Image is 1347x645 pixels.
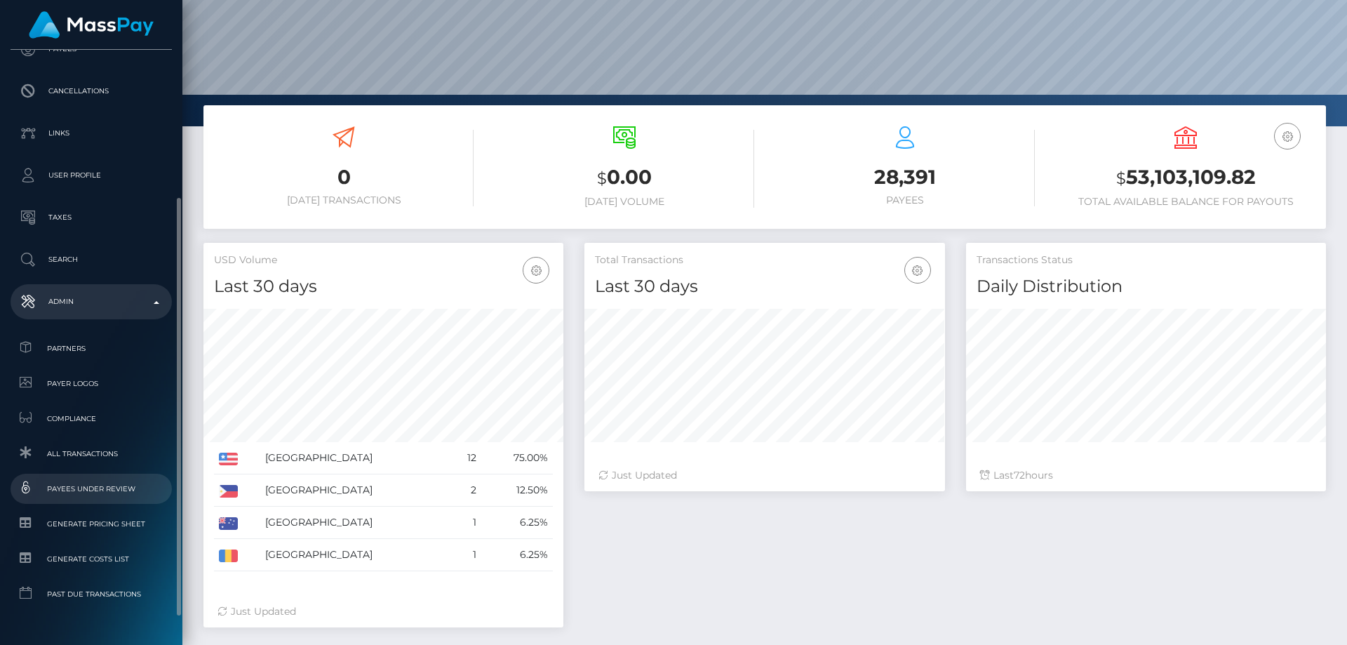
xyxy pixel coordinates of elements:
td: 1 [450,539,481,571]
a: Cancellations [11,74,172,109]
p: Admin [16,291,166,312]
div: Last hours [980,468,1312,483]
p: Taxes [16,207,166,228]
a: Search [11,242,172,277]
a: User Profile [11,158,172,193]
img: MassPay Logo [29,11,154,39]
span: All Transactions [16,446,166,462]
div: Just Updated [217,604,549,619]
h6: [DATE] Transactions [214,194,474,206]
td: 1 [450,507,481,539]
a: Past Due Transactions [11,579,172,609]
small: $ [1116,168,1126,188]
td: [GEOGRAPHIC_DATA] [260,507,450,539]
h5: Transactions Status [977,253,1315,267]
td: 6.25% [481,539,553,571]
p: User Profile [16,165,166,186]
a: Admin [11,284,172,319]
h6: [DATE] Volume [495,196,754,208]
img: PH.png [219,485,238,498]
span: Payer Logos [16,375,166,392]
small: $ [597,168,607,188]
a: Taxes [11,200,172,235]
span: Generate Pricing Sheet [16,516,166,532]
a: Payees under Review [11,474,172,504]
td: 6.25% [481,507,553,539]
td: 12 [450,442,481,474]
a: All Transactions [11,439,172,469]
a: Generate Pricing Sheet [11,509,172,539]
span: Generate Costs List [16,551,166,567]
h3: 28,391 [775,164,1035,191]
img: AU.png [219,517,238,530]
span: Past Due Transactions [16,586,166,602]
img: RO.png [219,550,238,562]
h6: Total Available Balance for Payouts [1056,196,1315,208]
h5: Total Transactions [595,253,934,267]
td: [GEOGRAPHIC_DATA] [260,474,450,507]
a: Links [11,116,172,151]
p: Search [16,249,166,270]
td: 2 [450,474,481,507]
span: Compliance [16,411,166,427]
p: Links [16,123,166,144]
h4: Last 30 days [214,274,553,299]
a: Compliance [11,404,172,434]
p: Cancellations [16,81,166,102]
h6: Payees [775,194,1035,206]
span: Payees under Review [16,481,166,497]
a: Generate Costs List [11,544,172,574]
td: 12.50% [481,474,553,507]
h3: 0.00 [495,164,754,192]
span: 72 [1014,469,1025,481]
div: Just Updated [598,468,930,483]
span: Partners [16,340,166,357]
a: Partners [11,333,172,364]
td: [GEOGRAPHIC_DATA] [260,539,450,571]
td: 75.00% [481,442,553,474]
h4: Last 30 days [595,274,934,299]
h3: 53,103,109.82 [1056,164,1315,192]
a: Payer Logos [11,368,172,399]
h5: USD Volume [214,253,553,267]
h3: 0 [214,164,474,191]
h4: Daily Distribution [977,274,1315,299]
img: US.png [219,453,238,465]
td: [GEOGRAPHIC_DATA] [260,442,450,474]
